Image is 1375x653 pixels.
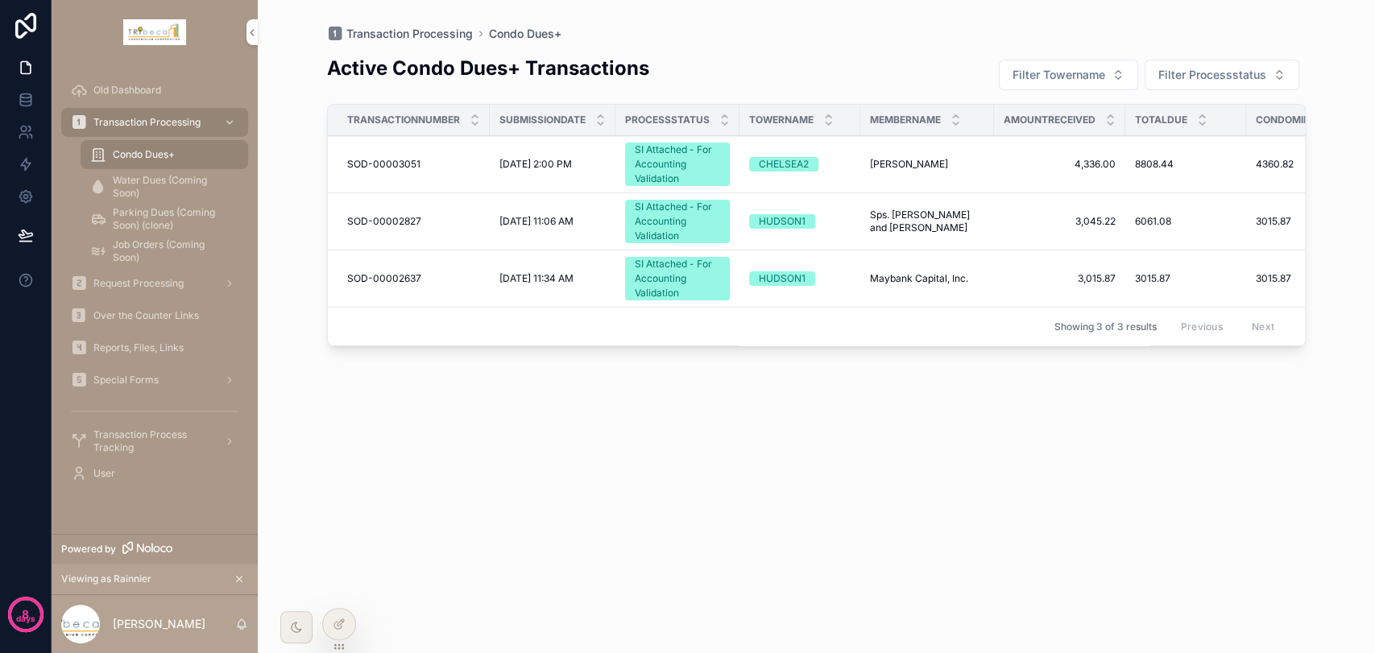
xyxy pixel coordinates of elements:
[489,26,561,42] a: Condo Dues+
[113,206,232,232] span: Parking Dues (Coming Soon) (clone)
[52,64,258,509] div: scrollable content
[16,613,35,626] p: days
[870,209,984,234] a: Sps. [PERSON_NAME] and [PERSON_NAME]
[61,572,151,585] span: Viewing as Rainnier
[1135,114,1187,126] span: Totaldue
[347,114,460,126] span: Transactionnumber
[999,60,1138,90] button: Select Button
[1145,60,1299,90] button: Select Button
[347,272,421,285] span: SOD-00002637
[93,341,184,354] span: Reports, Files, Links
[113,148,175,161] span: Condo Dues+
[61,76,248,105] a: Old Dashboard
[327,55,649,81] h2: Active Condo Dues+ Transactions
[61,427,248,456] a: Transaction Process Tracking
[1004,215,1116,228] a: 3,045.22
[759,271,806,286] div: HUDSON1
[52,534,258,564] a: Powered by
[749,271,851,286] a: HUDSON1
[635,200,720,243] div: SI Attached - For Accounting Validation
[61,459,248,488] a: User
[347,215,421,228] span: SOD-00002827
[870,158,984,171] a: [PERSON_NAME]
[1135,158,1236,171] a: 8808.44
[327,26,473,42] a: Transaction Processing
[749,214,851,229] a: HUDSON1
[61,108,248,137] a: Transaction Processing
[347,158,420,171] span: SOD-00003051
[1135,215,1171,228] span: 6061.08
[123,19,186,45] img: App logo
[347,272,480,285] a: SOD-00002637
[61,333,248,362] a: Reports, Files, Links
[347,158,480,171] a: SOD-00003051
[93,428,211,454] span: Transaction Process Tracking
[93,277,184,290] span: Request Processing
[499,158,606,171] a: [DATE] 2:00 PM
[870,272,984,285] a: Maybank Capital, Inc.
[635,143,720,186] div: SI Attached - For Accounting Validation
[1004,114,1095,126] span: Amountreceived
[113,174,232,200] span: Water Dues (Coming Soon)
[93,467,115,480] span: User
[1135,272,1170,285] span: 3015.87
[1135,272,1236,285] a: 3015.87
[81,172,248,201] a: Water Dues (Coming Soon)
[93,84,161,97] span: Old Dashboard
[870,272,968,285] span: Maybank Capital, Inc.
[499,272,574,285] span: [DATE] 11:34 AM
[61,543,116,556] span: Powered by
[499,215,574,228] span: [DATE] 11:06 AM
[346,26,473,42] span: Transaction Processing
[625,200,730,243] a: SI Attached - For Accounting Validation
[499,158,572,171] span: [DATE] 2:00 PM
[749,114,814,126] span: Towername
[113,238,232,264] span: Job Orders (Coming Soon)
[61,301,248,330] a: Over the Counter Links
[1256,272,1291,285] span: 3015.87
[61,269,248,298] a: Request Processing
[499,215,606,228] a: [DATE] 11:06 AM
[870,114,941,126] span: Membername
[499,272,606,285] a: [DATE] 11:34 AM
[113,616,205,632] p: [PERSON_NAME]
[635,257,720,300] div: SI Attached - For Accounting Validation
[1004,272,1116,285] a: 3,015.87
[1054,320,1156,333] span: Showing 3 of 3 results
[93,309,199,322] span: Over the Counter Links
[759,214,806,229] div: HUDSON1
[93,116,201,129] span: Transaction Processing
[1135,158,1174,171] span: 8808.44
[93,374,159,386] span: Special Forms
[1158,67,1266,83] span: Filter Processstatus
[22,606,29,622] p: 8
[81,237,248,266] a: Job Orders (Coming Soon)
[625,143,730,186] a: SI Attached - For Accounting Validation
[1013,67,1105,83] span: Filter Towername
[1135,215,1236,228] a: 6061.08
[81,205,248,234] a: Parking Dues (Coming Soon) (clone)
[347,215,480,228] a: SOD-00002827
[870,158,948,171] span: [PERSON_NAME]
[61,366,248,395] a: Special Forms
[499,114,586,126] span: Submissiondate
[1256,158,1294,171] span: 4360.82
[1004,158,1116,171] a: 4,336.00
[625,257,730,300] a: SI Attached - For Accounting Validation
[749,157,851,172] a: CHELSEA2
[1256,215,1291,228] span: 3015.87
[625,114,710,126] span: Processstatus
[759,157,809,172] div: CHELSEA2
[81,140,248,169] a: Condo Dues+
